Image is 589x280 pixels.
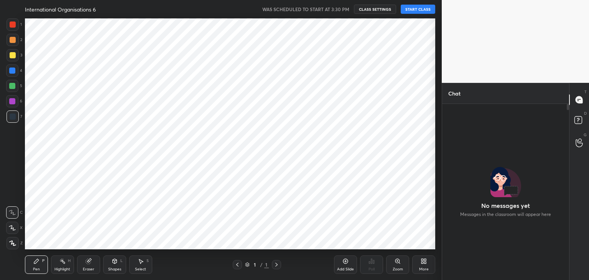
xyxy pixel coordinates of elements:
div: Shapes [108,267,121,271]
div: C [6,206,23,219]
div: 5 [6,80,22,92]
div: 3 [7,49,22,61]
p: T [584,89,587,95]
div: Z [7,237,23,249]
div: / [260,262,263,267]
div: 4 [6,64,22,77]
div: X [6,222,23,234]
div: 7 [7,110,22,123]
div: 6 [6,95,22,107]
div: 2 [7,34,22,46]
h4: International Organisations 6 [25,6,96,13]
div: More [419,267,429,271]
div: 1 [264,261,269,268]
div: L [120,259,123,263]
button: CLASS SETTINGS [354,5,396,14]
div: 1 [7,18,22,31]
div: Add Slide [337,267,354,271]
h5: WAS SCHEDULED TO START AT 3:30 PM [262,6,349,13]
p: D [584,110,587,116]
div: S [146,259,149,263]
div: 1 [251,262,259,267]
p: Chat [442,83,467,104]
div: Eraser [83,267,94,271]
div: Highlight [54,267,70,271]
div: Select [135,267,146,271]
p: G [584,132,587,138]
div: Zoom [393,267,403,271]
div: H [68,259,71,263]
div: Pen [33,267,40,271]
button: START CLASS [401,5,435,14]
div: P [42,259,44,263]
